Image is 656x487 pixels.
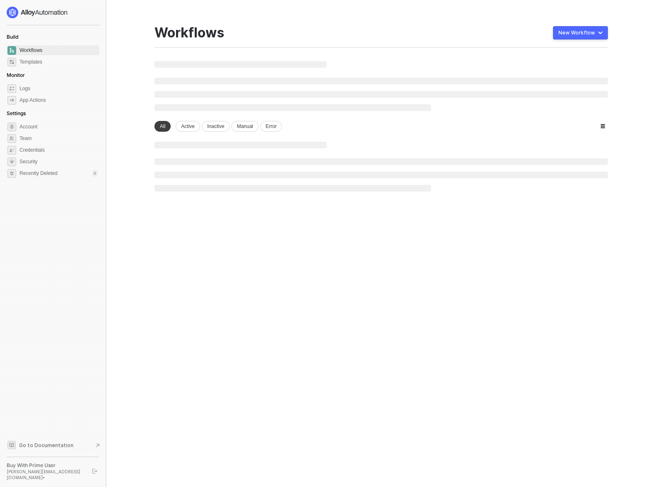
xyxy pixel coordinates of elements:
span: documentation [7,441,16,449]
span: document-arrow [93,441,102,450]
button: New Workflow [553,26,608,39]
a: logo [7,7,99,18]
div: Inactive [202,121,230,132]
span: Settings [7,110,26,116]
span: team [7,134,16,143]
span: logout [92,469,97,474]
div: App Actions [20,97,46,104]
span: Recently Deleted [20,170,57,177]
span: Workflows [20,45,98,55]
div: Manual [231,121,258,132]
span: Account [20,122,98,132]
span: credentials [7,146,16,155]
span: Logs [20,84,98,93]
span: Security [20,157,98,167]
span: Monitor [7,72,25,78]
div: All [154,121,171,132]
span: dashboard [7,46,16,55]
div: 0 [92,170,98,177]
span: security [7,157,16,166]
span: settings [7,123,16,131]
span: Templates [20,57,98,67]
a: Knowledge Base [7,440,100,450]
span: marketplace [7,58,16,66]
span: icon-logs [7,84,16,93]
span: Team [20,133,98,143]
div: Active [176,121,200,132]
div: Error [260,121,282,132]
span: Credentials [20,145,98,155]
div: Workflows [154,25,224,41]
span: Go to Documentation [19,442,73,449]
div: [PERSON_NAME][EMAIL_ADDRESS][DOMAIN_NAME] • [7,469,85,480]
span: icon-app-actions [7,96,16,105]
span: Build [7,34,18,40]
div: New Workflow [558,30,595,36]
img: logo [7,7,68,18]
div: Buy With Prime User [7,462,85,469]
span: settings [7,169,16,178]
